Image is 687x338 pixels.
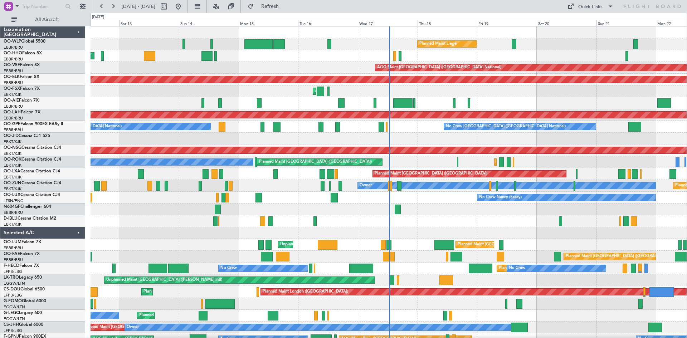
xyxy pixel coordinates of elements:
[4,134,19,138] span: OO-JID
[4,293,22,298] a: LFPB/LBG
[419,39,457,49] div: Planned Maint Liege
[119,20,179,26] div: Sat 13
[127,322,139,333] div: Owner
[4,157,21,162] span: OO-ROK
[4,210,23,215] a: EBBR/BRU
[4,110,21,114] span: OO-LAH
[4,193,60,197] a: OO-LUXCessna Citation CJ4
[4,75,20,79] span: OO-ELK
[220,263,237,274] div: No Crew
[4,193,20,197] span: OO-LUX
[4,104,23,109] a: EBBR/BRU
[106,275,222,285] div: Unplanned Maint [GEOGRAPHIC_DATA] ([PERSON_NAME] Intl)
[4,323,43,327] a: CS-JHHGlobal 6000
[375,168,487,179] div: Planned Maint [GEOGRAPHIC_DATA] ([GEOGRAPHIC_DATA])
[4,127,23,133] a: EBBR/BRU
[537,20,596,26] div: Sat 20
[4,87,20,91] span: OO-FSX
[4,68,23,74] a: EBBR/BRU
[4,122,20,126] span: OO-GPE
[4,98,19,103] span: OO-AIE
[509,263,525,274] div: No Crew
[4,80,23,85] a: EBBR/BRU
[4,134,50,138] a: OO-JIDCessna CJ1 525
[418,20,477,26] div: Thu 18
[4,116,23,121] a: EBBR/BRU
[360,180,372,191] div: Owner
[4,299,22,303] span: G-FOMO
[4,323,19,327] span: CS-JHH
[4,198,23,204] a: LFSN/ENC
[4,175,21,180] a: EBKT/KJK
[4,98,39,103] a: OO-AIEFalcon 7X
[22,1,63,12] input: Trip Number
[4,252,20,256] span: OO-FAE
[4,240,21,244] span: OO-LUM
[263,286,348,297] div: Planned Maint London ([GEOGRAPHIC_DATA])
[377,62,501,73] div: AOG Maint [GEOGRAPHIC_DATA] ([GEOGRAPHIC_DATA] National)
[4,63,20,67] span: OO-VSF
[4,275,42,280] a: LX-TROLegacy 650
[446,121,566,132] div: No Crew [GEOGRAPHIC_DATA] ([GEOGRAPHIC_DATA] National)
[496,157,580,167] div: Planned Maint Kortrijk-[GEOGRAPHIC_DATA]
[4,316,25,322] a: EGGW/LTN
[4,222,21,227] a: EBKT/KJK
[477,20,537,26] div: Fri 19
[4,281,25,286] a: EGGW/LTN
[122,3,155,10] span: [DATE] - [DATE]
[4,151,21,156] a: EBKT/KJK
[4,181,61,185] a: OO-ZUNCessna Citation CJ4
[8,14,78,25] button: All Aircraft
[4,311,42,315] a: G-LEGCLegacy 600
[4,304,25,310] a: EGGW/LTN
[4,51,22,55] span: OO-HHO
[4,45,23,50] a: EBBR/BRU
[4,205,20,209] span: N604GF
[4,275,19,280] span: LX-TRO
[298,20,358,26] div: Tue 16
[4,299,46,303] a: G-FOMOGlobal 6000
[4,252,40,256] a: OO-FAEFalcon 7X
[139,310,252,321] div: Planned Maint [GEOGRAPHIC_DATA] ([GEOGRAPHIC_DATA])
[4,257,23,263] a: EBBR/BRU
[4,87,40,91] a: OO-FSXFalcon 7X
[4,216,56,221] a: D-IBLUCessna Citation M2
[4,205,51,209] a: N604GFChallenger 604
[4,92,21,97] a: EBKT/KJK
[4,139,21,144] a: EBKT/KJK
[4,287,45,292] a: CS-DOUGlobal 6500
[458,239,587,250] div: Planned Maint [GEOGRAPHIC_DATA] ([GEOGRAPHIC_DATA] National)
[596,20,656,26] div: Sun 21
[259,157,372,167] div: Planned Maint [GEOGRAPHIC_DATA] ([GEOGRAPHIC_DATA])
[4,169,60,173] a: OO-LXACessna Citation CJ4
[92,14,104,20] div: [DATE]
[4,63,40,67] a: OO-VSFFalcon 8X
[4,169,20,173] span: OO-LXA
[4,122,63,126] a: OO-GPEFalcon 900EX EASy II
[143,286,256,297] div: Planned Maint [GEOGRAPHIC_DATA] ([GEOGRAPHIC_DATA])
[4,110,40,114] a: OO-LAHFalcon 7X
[239,20,298,26] div: Mon 15
[479,192,522,203] div: No Crew Nancy (Essey)
[4,75,39,79] a: OO-ELKFalcon 8X
[315,86,393,97] div: AOG Maint Kortrijk-[GEOGRAPHIC_DATA]
[4,57,23,62] a: EBBR/BRU
[4,287,20,292] span: CS-DOU
[4,264,39,268] a: F-HECDFalcon 7X
[578,4,603,11] div: Quick Links
[4,146,21,150] span: OO-NSG
[4,264,19,268] span: F-HECD
[280,239,415,250] div: Unplanned Maint [GEOGRAPHIC_DATA] ([GEOGRAPHIC_DATA] National)
[358,20,418,26] div: Wed 17
[4,39,21,44] span: OO-WLP
[4,163,21,168] a: EBKT/KJK
[4,269,22,274] a: LFPB/LBG
[4,245,23,251] a: EBBR/BRU
[4,186,21,192] a: EBKT/KJK
[4,51,42,55] a: OO-HHOFalcon 8X
[564,1,617,12] button: Quick Links
[4,157,61,162] a: OO-ROKCessna Citation CJ4
[4,181,21,185] span: OO-ZUN
[19,17,75,22] span: All Aircraft
[4,328,22,333] a: LFPB/LBG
